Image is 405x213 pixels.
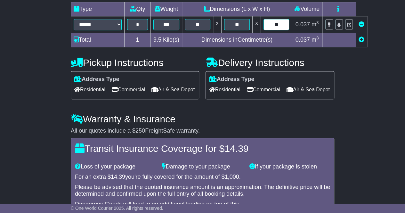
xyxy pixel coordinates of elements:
label: Address Type [74,76,119,83]
td: Dimensions in Centimetre(s) [182,33,292,47]
h4: Transit Insurance Coverage for $ [75,143,330,154]
span: 0.037 [296,21,310,28]
span: 250 [135,127,145,134]
a: Remove this item [359,21,364,28]
div: Dangerous Goods will lead to an additional loading on top of this. [75,201,330,208]
td: Weight [150,2,182,16]
div: If your package is stolen [246,163,333,170]
td: Qty [124,2,150,16]
td: Kilo(s) [150,33,182,47]
div: All our quotes include a $ FreightSafe warranty. [71,127,334,135]
span: Air & Sea Depot [151,85,195,94]
a: Add new item [359,37,364,43]
span: m [312,37,319,43]
div: Damage to your package [159,163,246,170]
td: x [252,16,261,33]
span: 14.39 [224,143,248,154]
td: Dimensions (L x W x H) [182,2,292,16]
td: Type [71,2,124,16]
div: Please be advised that the quoted insurance amount is an approximation. The definitive price will... [75,184,330,198]
span: m [312,21,319,28]
span: 0.037 [296,37,310,43]
h4: Warranty & Insurance [71,114,334,124]
h4: Pickup Instructions [71,57,199,68]
span: Residential [74,85,105,94]
span: Residential [209,85,240,94]
td: x [213,16,221,33]
td: 1 [124,33,150,47]
td: Total [71,33,124,47]
td: Volume [292,2,322,16]
span: 14.39 [111,174,125,180]
span: 9.5 [153,37,161,43]
sup: 3 [316,36,319,40]
div: Loss of your package [72,163,159,170]
span: Air & Sea Depot [287,85,330,94]
label: Address Type [209,76,254,83]
div: For an extra $ you're fully covered for the amount of $ . [75,174,330,181]
sup: 3 [316,20,319,25]
span: 1,000 [225,174,239,180]
span: Commercial [112,85,145,94]
h4: Delivery Instructions [206,57,334,68]
span: Commercial [247,85,280,94]
span: © One World Courier 2025. All rights reserved. [71,206,163,211]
